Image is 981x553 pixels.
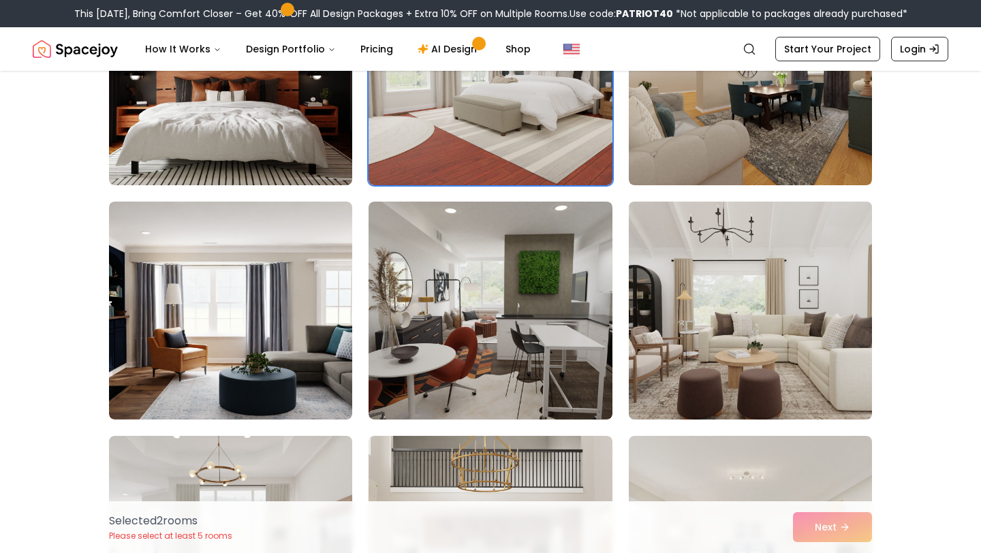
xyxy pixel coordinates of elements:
[369,202,612,420] img: Room room-17
[109,202,352,420] img: Room room-16
[623,196,878,425] img: Room room-18
[33,35,118,63] img: Spacejoy Logo
[235,35,347,63] button: Design Portfolio
[563,41,580,57] img: United States
[109,513,232,529] p: Selected 2 room s
[891,37,948,61] a: Login
[349,35,404,63] a: Pricing
[407,35,492,63] a: AI Design
[134,35,232,63] button: How It Works
[33,35,118,63] a: Spacejoy
[673,7,907,20] span: *Not applicable to packages already purchased*
[775,37,880,61] a: Start Your Project
[134,35,542,63] nav: Main
[570,7,673,20] span: Use code:
[109,531,232,541] p: Please select at least 5 rooms
[616,7,673,20] b: PATRIOT40
[33,27,948,71] nav: Global
[74,7,907,20] div: This [DATE], Bring Comfort Closer – Get 40% OFF All Design Packages + Extra 10% OFF on Multiple R...
[495,35,542,63] a: Shop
